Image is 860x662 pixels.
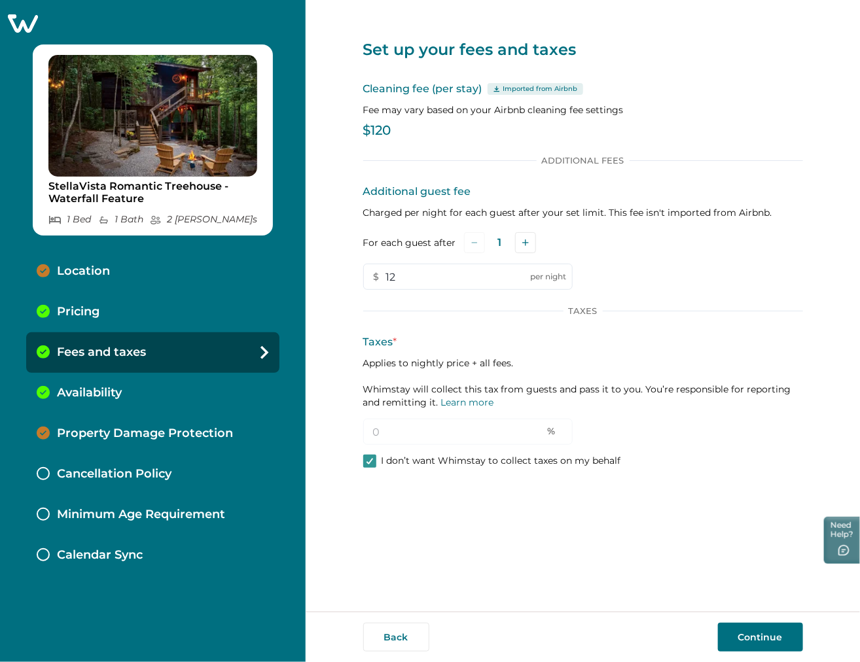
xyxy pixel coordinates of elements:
button: Continue [718,623,803,652]
p: Fee may vary based on your Airbnb cleaning fee settings [363,103,803,116]
p: Pricing [57,305,99,319]
p: Imported from Airbnb [503,84,578,94]
p: Additional guest fee [363,184,803,200]
p: Fees and taxes [57,345,146,360]
p: 2 [PERSON_NAME] s [150,214,257,225]
p: Cleaning fee (per stay) [363,81,803,97]
a: Learn more [441,396,494,408]
p: I don’t want Whimstay to collect taxes on my behalf [382,455,621,468]
p: Taxes [564,305,603,316]
p: Applies to nightly price + all fees. Whimstay will collect this tax from guests and pass it to yo... [363,357,803,409]
p: Taxes [363,334,803,350]
p: Availability [57,386,122,400]
label: For each guest after [363,236,456,250]
p: 1 Bath [98,214,143,225]
p: Set up your fees and taxes [363,39,803,60]
p: Calendar Sync [57,548,143,563]
p: Cancellation Policy [57,467,171,481]
p: $120 [363,124,803,137]
p: 1 [498,236,502,249]
button: Add [515,232,536,253]
img: propertyImage_StellaVista Romantic Treehouse - Waterfall Feature [48,55,257,177]
p: Property Damage Protection [57,427,233,441]
button: Subtract [464,232,485,253]
p: Minimum Age Requirement [57,508,225,522]
p: Additional Fees [537,155,630,165]
p: StellaVista Romantic Treehouse - Waterfall Feature [48,180,257,205]
button: Back [363,623,429,652]
p: Location [57,264,110,279]
p: 1 Bed [48,214,91,225]
p: Charged per night for each guest after your set limit. This fee isn't imported from Airbnb. [363,206,803,219]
